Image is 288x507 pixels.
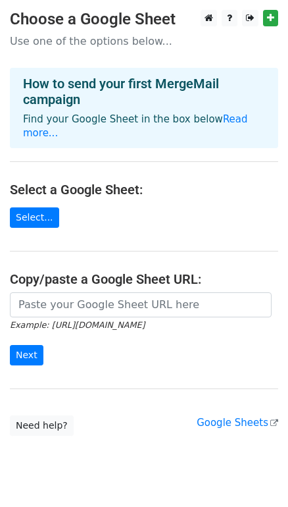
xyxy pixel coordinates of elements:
input: Next [10,345,43,365]
a: Select... [10,207,59,228]
a: Read more... [23,113,248,139]
h4: How to send your first MergeMail campaign [23,76,265,107]
p: Use one of the options below... [10,34,278,48]
a: Need help? [10,415,74,436]
h4: Select a Google Sheet: [10,182,278,198]
p: Find your Google Sheet in the box below [23,113,265,140]
h4: Copy/paste a Google Sheet URL: [10,271,278,287]
small: Example: [URL][DOMAIN_NAME] [10,320,145,330]
h3: Choose a Google Sheet [10,10,278,29]
input: Paste your Google Sheet URL here [10,292,272,317]
a: Google Sheets [197,417,278,429]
